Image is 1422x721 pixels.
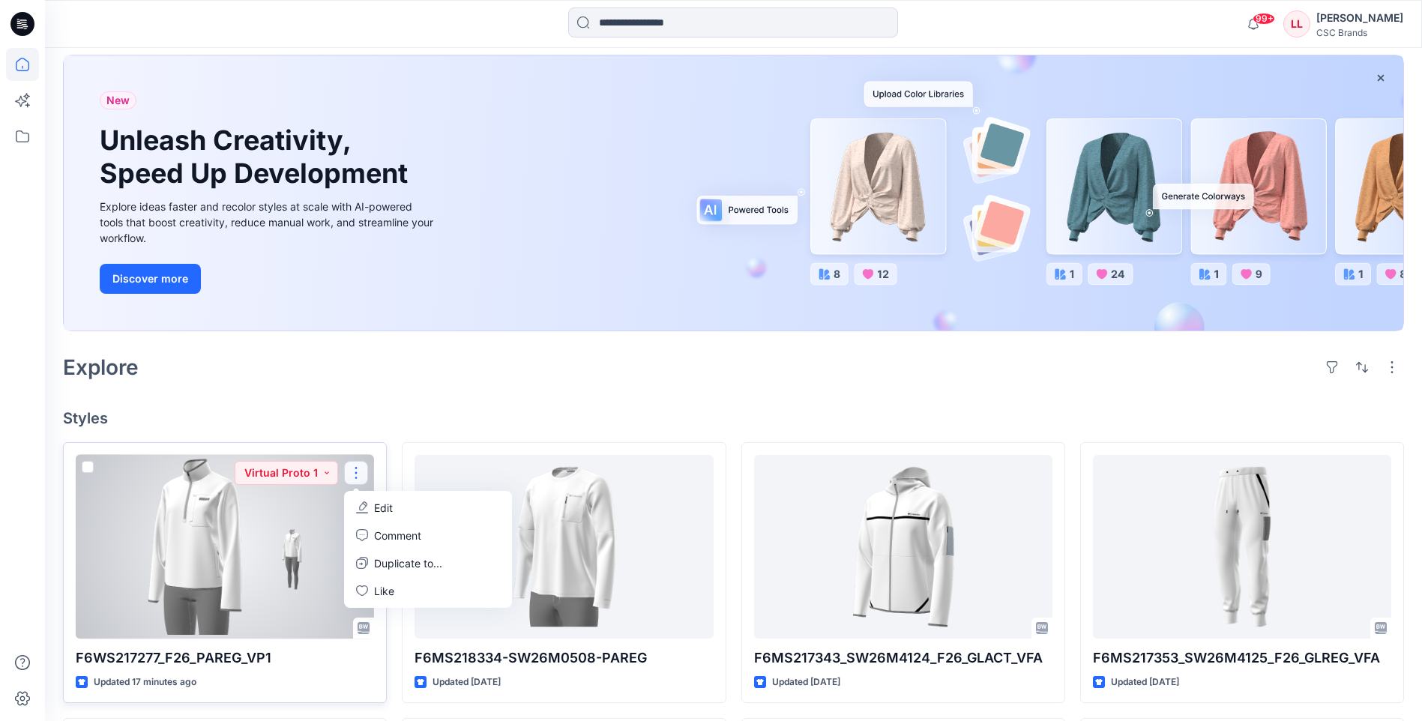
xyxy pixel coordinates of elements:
a: F6MS218334-SW26M0508-PAREG [415,455,713,639]
p: Updated [DATE] [433,675,501,690]
h4: Styles [63,409,1404,427]
p: Updated [DATE] [772,675,840,690]
button: Discover more [100,264,201,294]
div: CSC Brands [1316,27,1403,38]
h2: Explore [63,355,139,379]
a: F6WS217277_F26_PAREG_VP1 [76,455,374,639]
p: F6MS217353_SW26M4125_F26_GLREG_VFA [1093,648,1391,669]
span: 99+ [1253,13,1275,25]
p: F6WS217277_F26_PAREG_VP1 [76,648,374,669]
p: Updated [DATE] [1111,675,1179,690]
span: New [106,91,130,109]
div: Explore ideas faster and recolor styles at scale with AI-powered tools that boost creativity, red... [100,199,437,246]
p: F6MS217343_SW26M4124_F26_GLACT_VFA [754,648,1052,669]
p: Duplicate to... [374,555,442,571]
p: Updated 17 minutes ago [94,675,196,690]
a: F6MS217343_SW26M4124_F26_GLACT_VFA [754,455,1052,639]
p: Comment [374,528,421,543]
p: F6MS218334-SW26M0508-PAREG [415,648,713,669]
h1: Unleash Creativity, Speed Up Development [100,124,415,189]
p: Edit [374,500,393,516]
div: [PERSON_NAME] [1316,9,1403,27]
a: Edit [347,494,509,522]
p: Like [374,583,394,599]
a: Discover more [100,264,437,294]
div: LL [1283,10,1310,37]
a: F6MS217353_SW26M4125_F26_GLREG_VFA [1093,455,1391,639]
